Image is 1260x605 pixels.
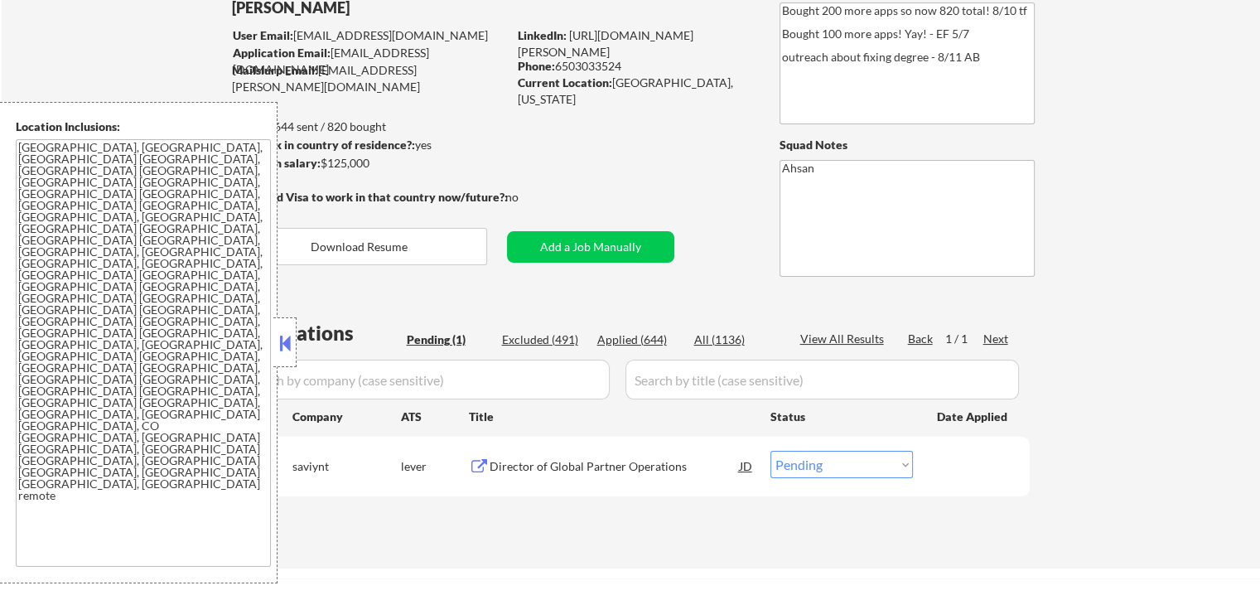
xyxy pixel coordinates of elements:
[983,331,1010,347] div: Next
[231,155,507,172] div: $125,000
[738,451,755,481] div: JD
[407,332,490,348] div: Pending (1)
[800,331,889,347] div: View All Results
[232,190,508,204] strong: Will need Visa to work in that country now/future?:
[292,458,401,475] div: saviynt
[401,409,469,425] div: ATS
[518,59,555,73] strong: Phone:
[625,360,1019,399] input: Search by title (case sensitive)
[490,458,740,475] div: Director of Global Partner Operations
[16,119,271,135] div: Location Inclusions:
[469,409,755,425] div: Title
[518,28,567,42] strong: LinkedIn:
[292,409,401,425] div: Company
[233,28,293,42] strong: User Email:
[237,360,610,399] input: Search by company (case sensitive)
[401,458,469,475] div: lever
[505,189,553,206] div: no
[937,409,1010,425] div: Date Applied
[233,46,331,60] strong: Application Email:
[231,138,415,152] strong: Can work in country of residence?:
[232,63,318,77] strong: Mailslurp Email:
[507,231,674,263] button: Add a Job Manually
[780,137,1035,153] div: Squad Notes
[233,45,507,77] div: [EMAIL_ADDRESS][DOMAIN_NAME]
[770,401,913,431] div: Status
[231,119,507,135] div: 644 sent / 820 bought
[597,332,680,348] div: Applied (644)
[945,331,983,347] div: 1 / 1
[232,62,507,94] div: [EMAIL_ADDRESS][PERSON_NAME][DOMAIN_NAME]
[233,27,507,44] div: [EMAIL_ADDRESS][DOMAIN_NAME]
[502,332,585,348] div: Excluded (491)
[908,331,934,347] div: Back
[232,228,487,265] button: Download Resume
[518,75,612,90] strong: Current Location:
[237,323,401,343] div: Applications
[518,58,752,75] div: 6503033524
[231,137,502,153] div: yes
[694,332,777,348] div: All (1136)
[518,28,693,59] a: [URL][DOMAIN_NAME][PERSON_NAME]
[518,75,752,107] div: [GEOGRAPHIC_DATA], [US_STATE]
